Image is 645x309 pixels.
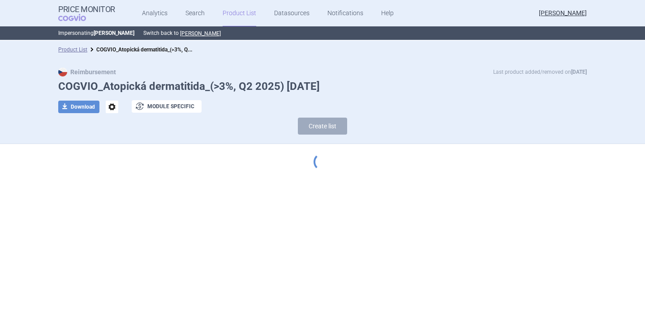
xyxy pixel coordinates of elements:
button: Create list [298,118,347,135]
button: Module specific [132,100,202,113]
strong: [PERSON_NAME] [94,30,134,36]
img: CZ [58,68,67,76]
a: Product List [58,47,87,53]
strong: COGVIO_Atopická dermatitida_(>3%, Q2 2025) [DATE] [96,45,224,53]
a: Price MonitorCOGVIO [58,5,115,22]
p: Last product added/removed on [493,68,587,76]
strong: Reimbursement [58,68,116,76]
span: COGVIO [58,14,99,21]
li: COGVIO_Atopická dermatitida_(>3%, Q2 2025) 5.9.2025 [87,45,195,54]
strong: [DATE] [571,69,587,75]
li: Product List [58,45,87,54]
button: [PERSON_NAME] [180,30,221,37]
strong: Price Monitor [58,5,115,14]
button: Download [58,101,99,113]
h1: COGVIO_Atopická dermatitida_(>3%, Q2 2025) [DATE] [58,80,587,93]
p: Impersonating Switch back to [58,26,587,40]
